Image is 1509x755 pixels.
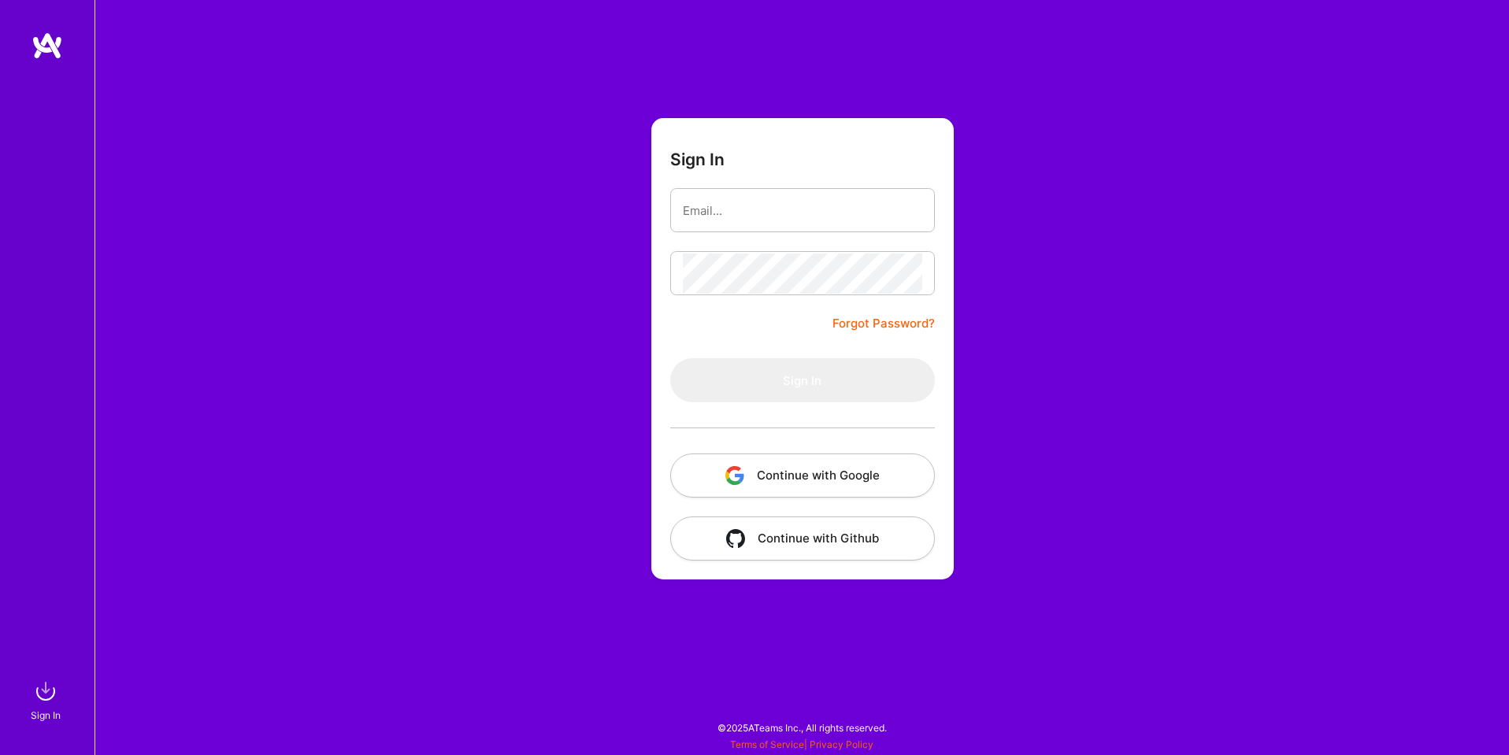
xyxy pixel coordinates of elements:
[32,31,63,60] img: logo
[670,453,935,498] button: Continue with Google
[832,314,935,333] a: Forgot Password?
[670,358,935,402] button: Sign In
[730,738,873,750] span: |
[33,675,61,724] a: sign inSign In
[683,191,922,231] input: Email...
[30,675,61,707] img: sign in
[670,150,725,169] h3: Sign In
[726,529,745,548] img: icon
[670,516,935,561] button: Continue with Github
[810,738,873,750] a: Privacy Policy
[95,708,1509,747] div: © 2025 ATeams Inc., All rights reserved.
[730,738,804,750] a: Terms of Service
[31,707,61,724] div: Sign In
[725,466,744,485] img: icon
